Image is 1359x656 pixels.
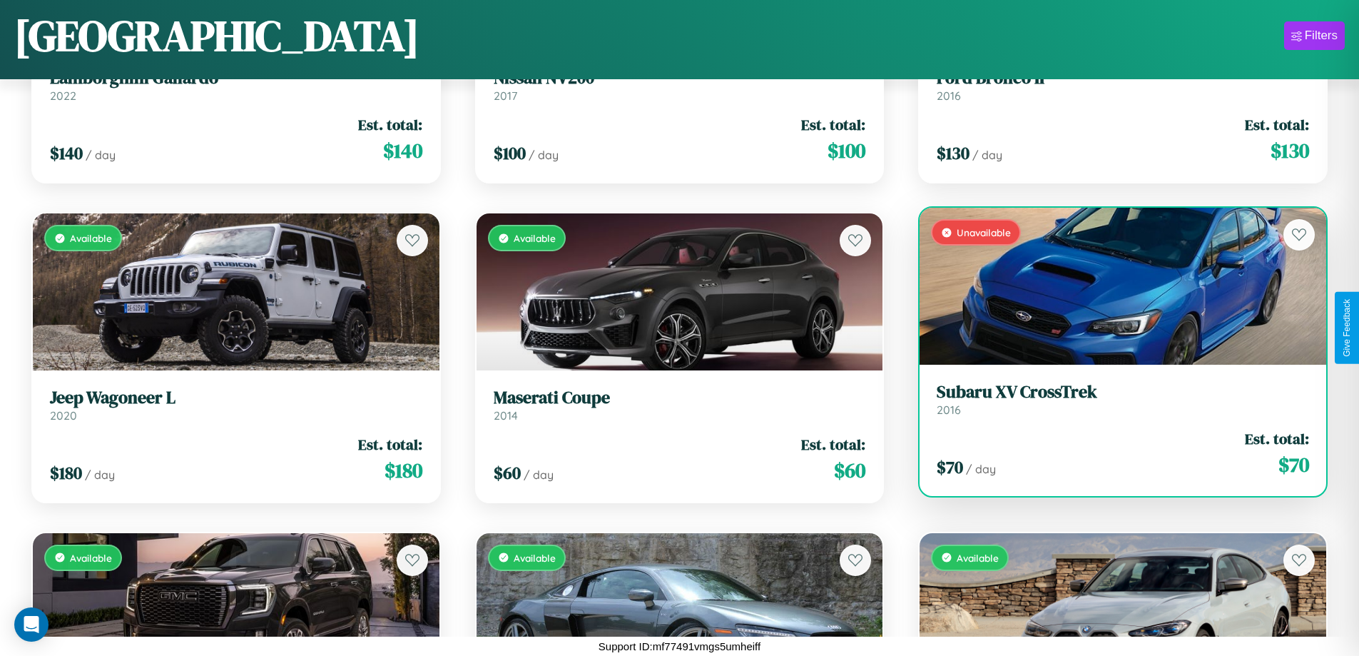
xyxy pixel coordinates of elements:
span: 2016 [937,89,961,103]
span: $ 100 [828,136,865,165]
h3: Maserati Coupe [494,388,866,408]
h1: [GEOGRAPHIC_DATA] [14,6,419,65]
div: Open Intercom Messenger [14,607,49,642]
a: Subaru XV CrossTrek2016 [937,382,1309,417]
span: Est. total: [358,434,422,455]
span: Est. total: [801,114,865,135]
span: Available [70,232,112,244]
h3: Subaru XV CrossTrek [937,382,1309,403]
span: / day [86,148,116,162]
span: 2020 [50,408,77,423]
span: Est. total: [1245,428,1309,449]
span: $ 100 [494,141,526,165]
span: Available [514,232,556,244]
span: 2017 [494,89,517,103]
span: $ 180 [50,461,82,485]
span: Est. total: [1245,114,1309,135]
a: Nissan NV2002017 [494,68,866,103]
p: Support ID: mf77491vmgs5umheiff [599,637,760,656]
a: Ford Bronco II2016 [937,68,1309,103]
span: $ 140 [50,141,83,165]
span: $ 130 [1271,136,1309,165]
span: Available [70,552,112,564]
span: $ 60 [834,456,865,485]
span: / day [972,148,1002,162]
h3: Jeep Wagoneer L [50,388,422,408]
span: 2022 [50,89,76,103]
span: $ 70 [1278,450,1309,479]
span: Available [514,552,556,564]
a: Jeep Wagoneer L2020 [50,388,422,423]
span: 2016 [937,403,961,417]
span: 2014 [494,408,518,423]
span: / day [966,462,996,476]
button: Filters [1284,21,1345,50]
span: Available [957,552,999,564]
div: Give Feedback [1342,299,1352,357]
span: $ 60 [494,461,521,485]
div: Filters [1305,29,1338,43]
span: $ 130 [937,141,969,165]
span: Est. total: [358,114,422,135]
a: Maserati Coupe2014 [494,388,866,423]
span: / day [529,148,559,162]
a: Lamborghini Gallardo2022 [50,68,422,103]
span: $ 70 [937,455,963,479]
span: / day [85,468,115,482]
span: / day [524,468,554,482]
span: $ 180 [385,456,422,485]
span: $ 140 [383,136,422,165]
span: Est. total: [801,434,865,455]
span: Unavailable [957,226,1011,238]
